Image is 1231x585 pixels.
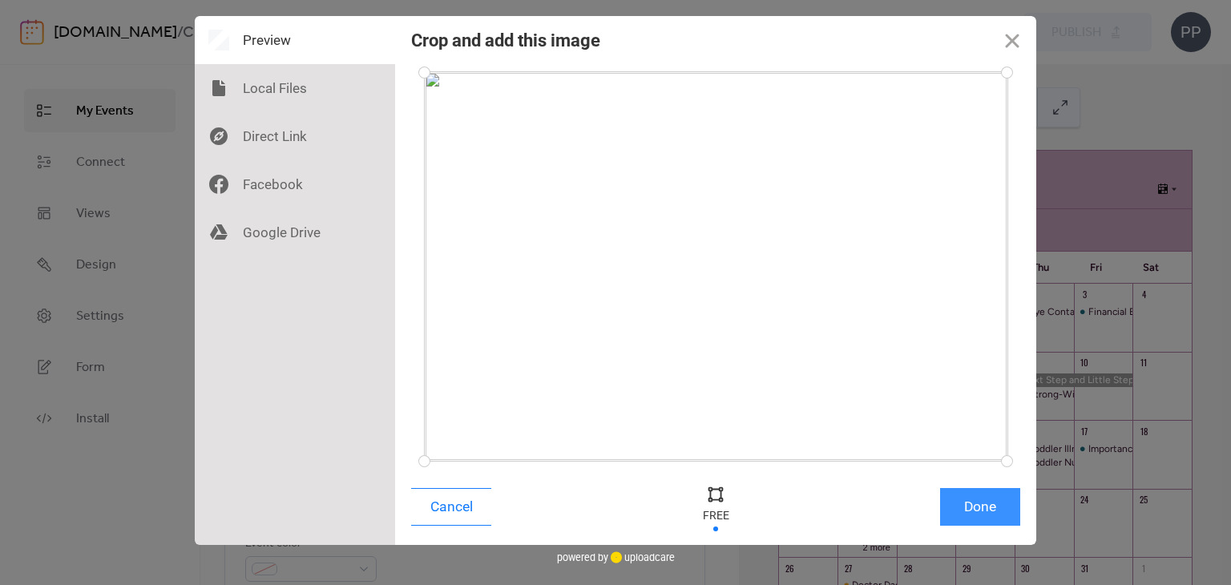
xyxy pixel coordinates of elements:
div: Google Drive [195,208,395,256]
a: uploadcare [608,551,675,563]
div: Crop and add this image [411,30,600,50]
div: powered by [557,545,675,569]
div: Preview [195,16,395,64]
div: Facebook [195,160,395,208]
button: Done [940,488,1020,526]
button: Cancel [411,488,491,526]
button: Close [988,16,1036,64]
div: Direct Link [195,112,395,160]
div: Local Files [195,64,395,112]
